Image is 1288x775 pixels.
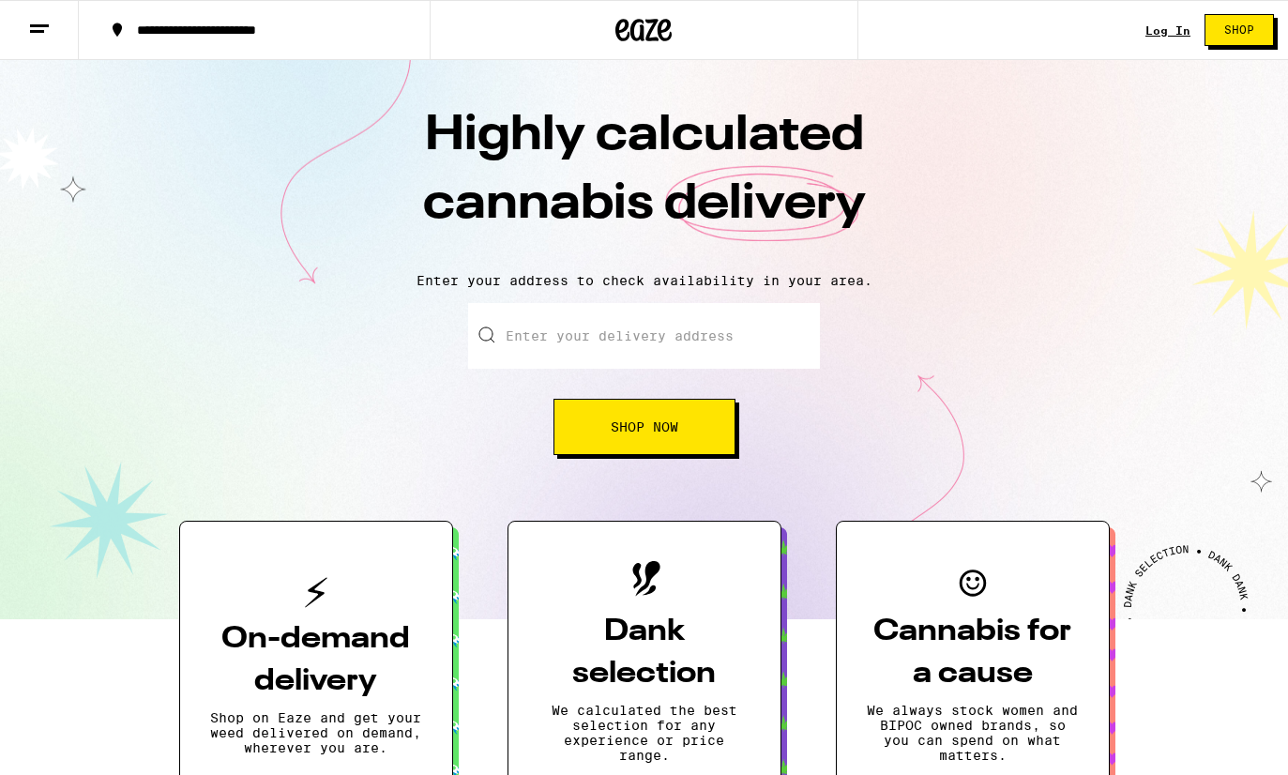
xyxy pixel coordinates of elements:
[1145,24,1190,37] a: Log In
[468,303,820,369] input: Enter your delivery address
[1205,14,1274,46] button: Shop
[553,399,735,455] button: Shop Now
[538,703,750,763] p: We calculated the best selection for any experience or price range.
[867,611,1079,695] h3: Cannabis for a cause
[1224,24,1254,36] span: Shop
[1190,14,1288,46] a: Shop
[19,273,1269,288] p: Enter your address to check availability in your area.
[611,420,678,433] span: Shop Now
[316,102,973,258] h1: Highly calculated cannabis delivery
[210,710,422,755] p: Shop on Eaze and get your weed delivered on demand, wherever you are.
[210,618,422,703] h3: On-demand delivery
[867,703,1079,763] p: We always stock women and BIPOC owned brands, so you can spend on what matters.
[538,611,750,695] h3: Dank selection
